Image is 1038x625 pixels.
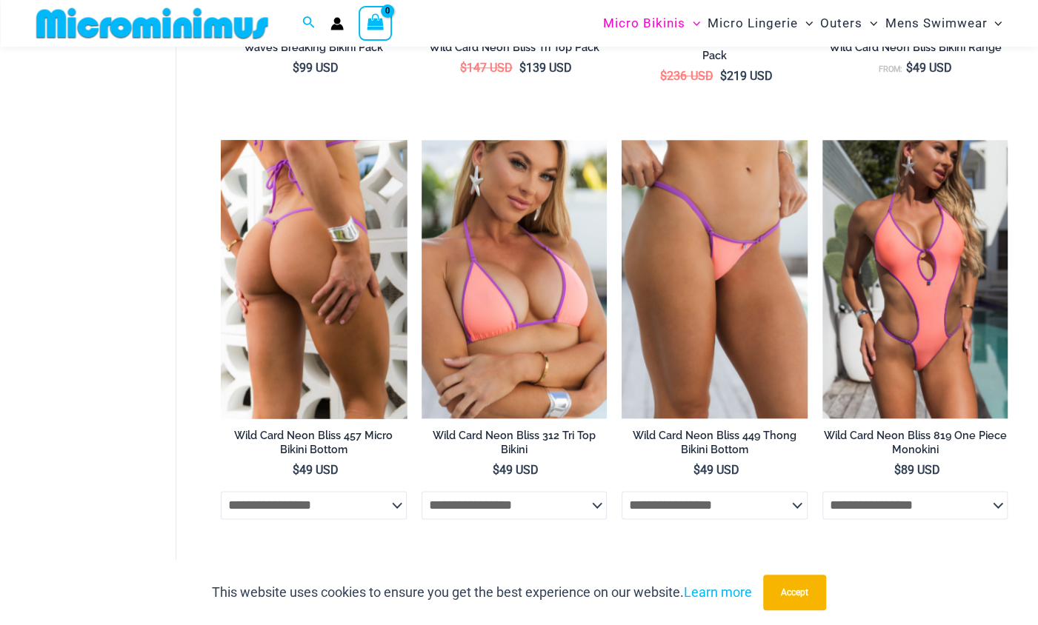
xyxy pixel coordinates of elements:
[693,463,739,477] bdi: 49 USD
[708,4,798,42] span: Micro Lingerie
[293,463,299,477] span: $
[894,463,939,477] bdi: 89 USD
[822,429,1008,456] h2: Wild Card Neon Bliss 819 One Piece Monokini
[519,61,572,75] bdi: 139 USD
[330,17,344,30] a: Account icon link
[685,4,700,42] span: Menu Toggle
[359,6,393,40] a: View Shopping Cart, empty
[987,4,1002,42] span: Menu Toggle
[622,140,807,418] img: Wild Card Neon Bliss 449 Thong 01
[684,584,752,600] a: Learn more
[493,463,499,477] span: $
[221,140,406,418] img: Wild Card Neon Bliss 312 Top 457 Micro 05
[221,140,406,418] a: Wild Card Neon Bliss 312 Top 457 Micro 04Wild Card Neon Bliss 312 Top 457 Micro 05Wild Card Neon ...
[660,69,713,83] bdi: 236 USD
[905,61,912,75] span: $
[622,429,807,456] h2: Wild Card Neon Bliss 449 Thong Bikini Bottom
[30,7,274,40] img: MM SHOP LOGO FLAT
[622,36,807,69] a: Wild Card Neon Bliss Collection Pack
[422,429,607,456] h2: Wild Card Neon Bliss 312 Tri Top Bikini
[212,581,752,604] p: This website uses cookies to ensure you get the best experience on our website.
[693,463,700,477] span: $
[422,140,607,418] a: Wild Card Neon Bliss 312 Top 03Wild Card Neon Bliss 312 Top 457 Micro 02Wild Card Neon Bliss 312 ...
[881,4,1005,42] a: Mens SwimwearMenu ToggleMenu Toggle
[885,4,987,42] span: Mens Swimwear
[822,41,1008,60] a: Wild Card Neon Bliss Bikini Range
[293,463,339,477] bdi: 49 USD
[622,36,807,63] h2: Wild Card Neon Bliss Collection Pack
[293,61,339,75] bdi: 99 USD
[221,429,406,456] h2: Wild Card Neon Bliss 457 Micro Bikini Bottom
[622,140,807,418] a: Wild Card Neon Bliss 449 Thong 01Wild Card Neon Bliss 449 Thong 02Wild Card Neon Bliss 449 Thong 02
[822,140,1008,418] img: Wild Card Neon Bliss 819 One Piece 04
[704,4,816,42] a: Micro LingerieMenu ToggleMenu Toggle
[820,4,862,42] span: Outers
[822,429,1008,462] a: Wild Card Neon Bliss 819 One Piece Monokini
[221,429,406,462] a: Wild Card Neon Bliss 457 Micro Bikini Bottom
[763,575,826,610] button: Accept
[719,69,726,83] span: $
[878,64,902,74] span: From:
[221,41,406,55] h2: Waves Breaking Bikini Pack
[599,4,704,42] a: Micro BikinisMenu ToggleMenu Toggle
[597,2,1008,44] nav: Site Navigation
[302,14,316,33] a: Search icon link
[603,4,685,42] span: Micro Bikinis
[622,429,807,462] a: Wild Card Neon Bliss 449 Thong Bikini Bottom
[660,69,667,83] span: $
[422,140,607,418] img: Wild Card Neon Bliss 312 Top 03
[519,61,526,75] span: $
[894,463,900,477] span: $
[798,4,813,42] span: Menu Toggle
[422,41,607,55] h2: Wild Card Neon Bliss Tri Top Pack
[293,61,299,75] span: $
[493,463,539,477] bdi: 49 USD
[422,41,607,60] a: Wild Card Neon Bliss Tri Top Pack
[460,61,467,75] span: $
[719,69,772,83] bdi: 219 USD
[905,61,951,75] bdi: 49 USD
[822,41,1008,55] h2: Wild Card Neon Bliss Bikini Range
[460,61,513,75] bdi: 147 USD
[816,4,881,42] a: OutersMenu ToggleMenu Toggle
[221,41,406,60] a: Waves Breaking Bikini Pack
[422,429,607,462] a: Wild Card Neon Bliss 312 Tri Top Bikini
[822,140,1008,418] a: Wild Card Neon Bliss 819 One Piece 04Wild Card Neon Bliss 819 One Piece 05Wild Card Neon Bliss 81...
[862,4,877,42] span: Menu Toggle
